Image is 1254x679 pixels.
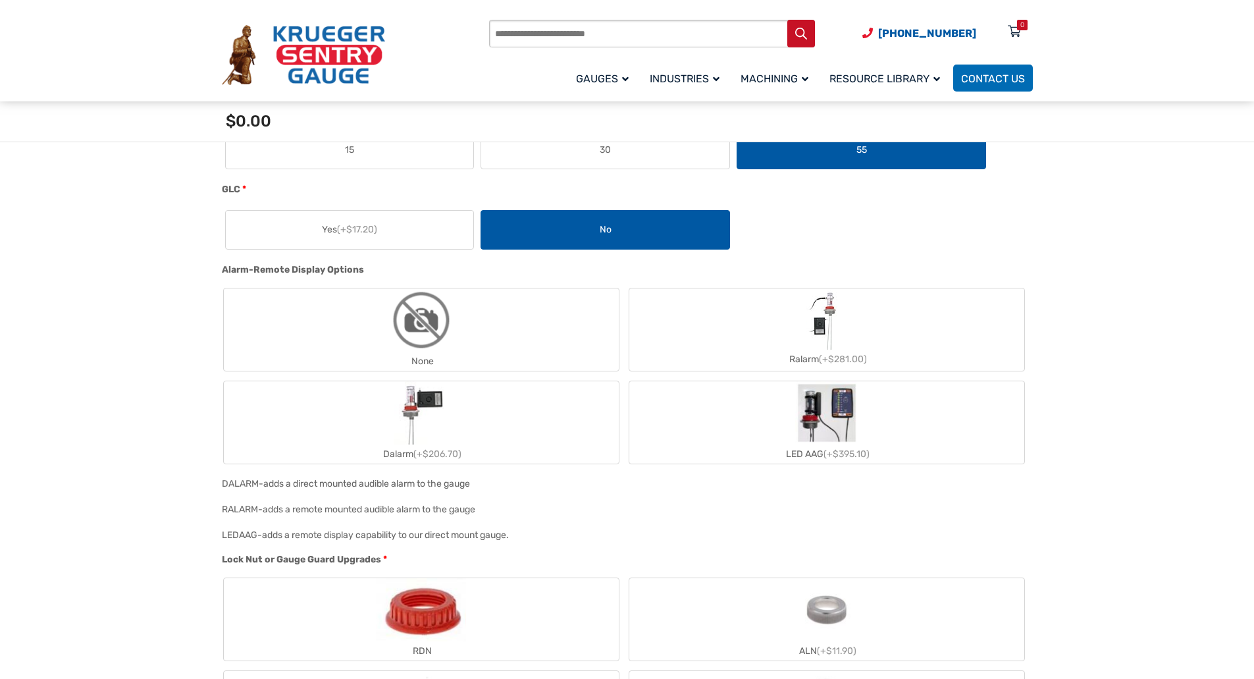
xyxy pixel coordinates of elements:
[600,143,611,157] span: 30
[222,554,381,565] span: Lock Nut or Gauge Guard Upgrades
[953,65,1033,92] a: Contact Us
[1020,20,1024,30] div: 0
[224,445,619,464] div: Dalarm
[819,354,867,365] span: (+$281.00)
[568,63,642,94] a: Gauges
[224,381,619,464] label: Dalarm
[629,641,1024,661] div: ALN
[224,288,619,371] label: None
[629,290,1024,369] label: Ralarm
[600,223,612,236] span: No
[961,72,1025,85] span: Contact Us
[345,143,354,157] span: 15
[226,112,271,130] span: $0.00
[224,352,619,371] div: None
[650,72,719,85] span: Industries
[642,63,733,94] a: Industries
[629,578,1024,661] label: ALN
[629,445,1024,464] div: LED AAG
[337,224,377,235] span: (+$17.20)
[856,143,867,157] span: 55
[795,578,858,641] img: ALN
[224,641,619,661] div: RDN
[322,223,377,236] span: Yes
[383,553,387,566] abbr: required
[822,63,953,94] a: Resource Library
[878,27,976,40] span: [PHONE_NUMBER]
[741,72,808,85] span: Machining
[222,264,364,275] span: Alarm-Remote Display Options
[263,504,475,515] div: adds a remote mounted audible alarm to the gauge
[263,478,470,489] div: adds a direct mounted audible alarm to the gauge
[224,578,619,661] label: RDN
[629,381,1024,464] label: LED AAG
[222,504,263,515] span: RALARM-
[222,184,240,195] span: GLC
[817,645,856,657] span: (+$11.90)
[829,72,940,85] span: Resource Library
[576,72,629,85] span: Gauges
[222,478,263,489] span: DALARM-
[795,381,858,445] img: LED Remote Gauge System
[222,25,385,86] img: Krueger Sentry Gauge
[733,63,822,94] a: Machining
[862,25,976,41] a: Phone Number (920) 434-8860
[222,530,262,541] span: LEDAAG-
[629,350,1024,369] div: Ralarm
[823,448,870,460] span: (+$395.10)
[262,530,509,541] div: adds a remote display capability to our direct mount gauge.
[413,448,461,460] span: (+$206.70)
[242,182,246,196] abbr: required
